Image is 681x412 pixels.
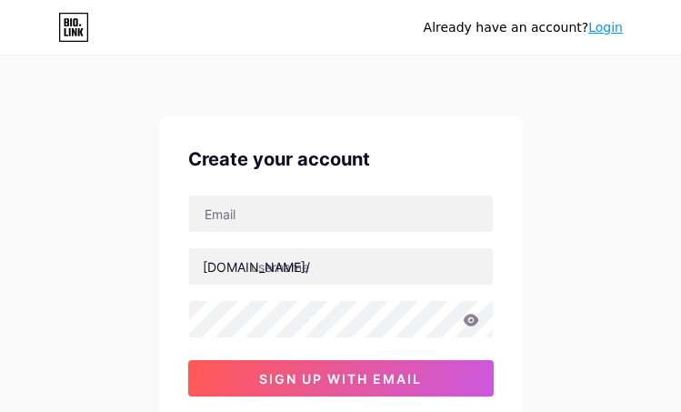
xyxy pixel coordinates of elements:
div: [DOMAIN_NAME]/ [203,257,310,276]
a: Login [588,20,623,35]
input: username [189,248,493,285]
input: Email [189,196,493,232]
button: sign up with email [188,360,494,397]
div: Already have an account? [424,18,623,37]
div: Create your account [188,146,494,173]
span: sign up with email [259,371,422,387]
